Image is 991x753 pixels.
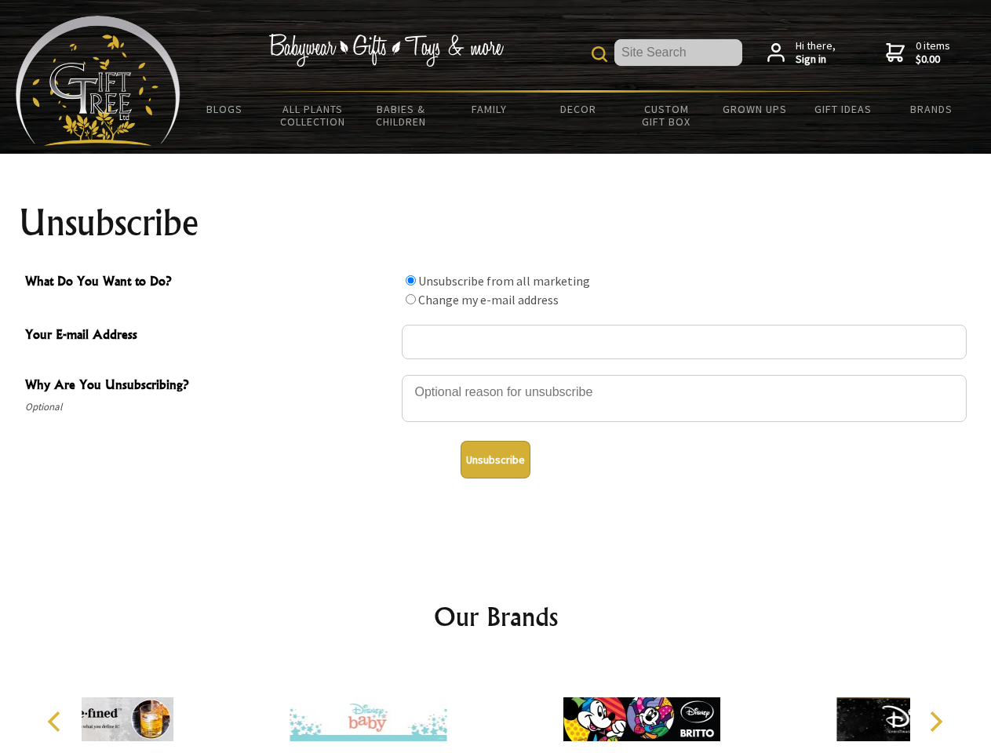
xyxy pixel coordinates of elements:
[269,93,358,138] a: All Plants Collection
[25,375,394,398] span: Why Are You Unsubscribing?
[39,704,74,739] button: Previous
[402,375,967,422] textarea: Why Are You Unsubscribing?
[887,93,976,125] a: Brands
[796,53,836,67] strong: Sign in
[534,93,622,125] a: Decor
[916,53,950,67] strong: $0.00
[446,93,534,125] a: Family
[357,93,446,138] a: Babies & Children
[418,292,559,307] label: Change my e-mail address
[180,93,269,125] a: BLOGS
[31,598,960,635] h2: Our Brands
[614,39,742,66] input: Site Search
[796,39,836,67] span: Hi there,
[767,39,836,67] a: Hi there,Sign in
[25,325,394,347] span: Your E-mail Address
[886,39,950,67] a: 0 items$0.00
[418,273,590,289] label: Unsubscribe from all marketing
[461,441,530,478] button: Unsubscribe
[25,271,394,294] span: What Do You Want to Do?
[268,34,504,67] img: Babywear - Gifts - Toys & more
[16,16,180,146] img: Babyware - Gifts - Toys and more...
[592,46,607,62] img: product search
[918,704,953,739] button: Next
[622,93,711,138] a: Custom Gift Box
[19,204,973,242] h1: Unsubscribe
[916,38,950,67] span: 0 items
[402,325,967,359] input: Your E-mail Address
[710,93,799,125] a: Grown Ups
[406,294,416,304] input: What Do You Want to Do?
[406,275,416,286] input: What Do You Want to Do?
[25,398,394,417] span: Optional
[799,93,887,125] a: Gift Ideas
